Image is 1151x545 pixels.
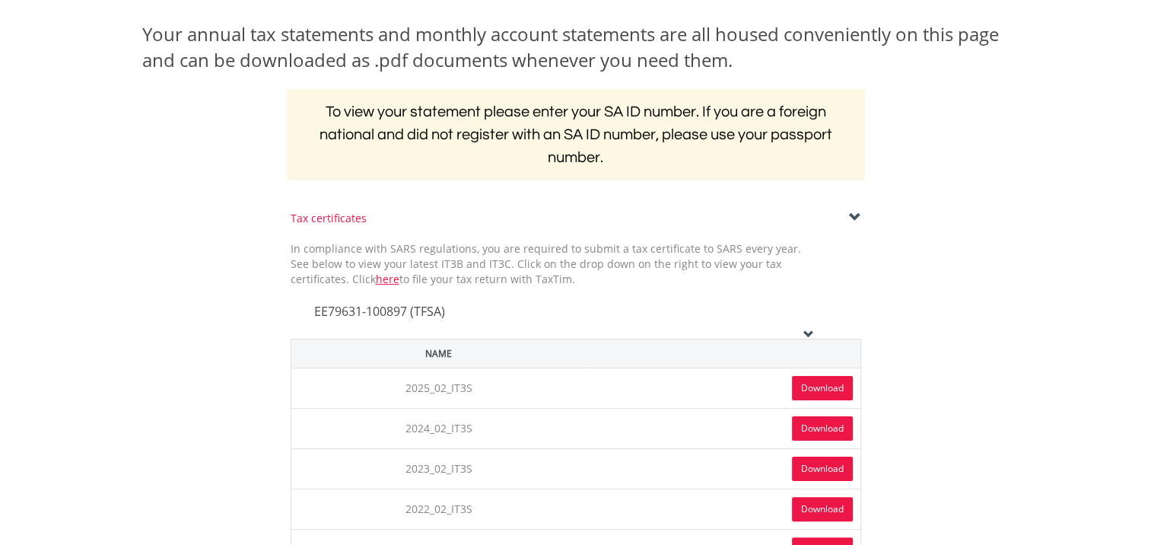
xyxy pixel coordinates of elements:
[287,89,865,180] h2: To view your statement please enter your SA ID number. If you are a foreign national and did not ...
[792,416,853,441] a: Download
[291,339,587,368] th: Name
[314,303,445,320] span: EE79631-100897 (TFSA)
[142,21,1010,74] div: Your annual tax statements and monthly account statements are all housed conveniently on this pag...
[291,241,801,286] span: In compliance with SARS regulations, you are required to submit a tax certificate to SARS every y...
[792,497,853,521] a: Download
[352,272,575,286] span: Click to file your tax return with TaxTim.
[792,457,853,481] a: Download
[291,211,861,226] div: Tax certificates
[291,489,587,529] td: 2022_02_IT3S
[291,408,587,448] td: 2024_02_IT3S
[376,272,399,286] a: here
[291,448,587,489] td: 2023_02_IT3S
[792,376,853,400] a: Download
[291,368,587,408] td: 2025_02_IT3S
